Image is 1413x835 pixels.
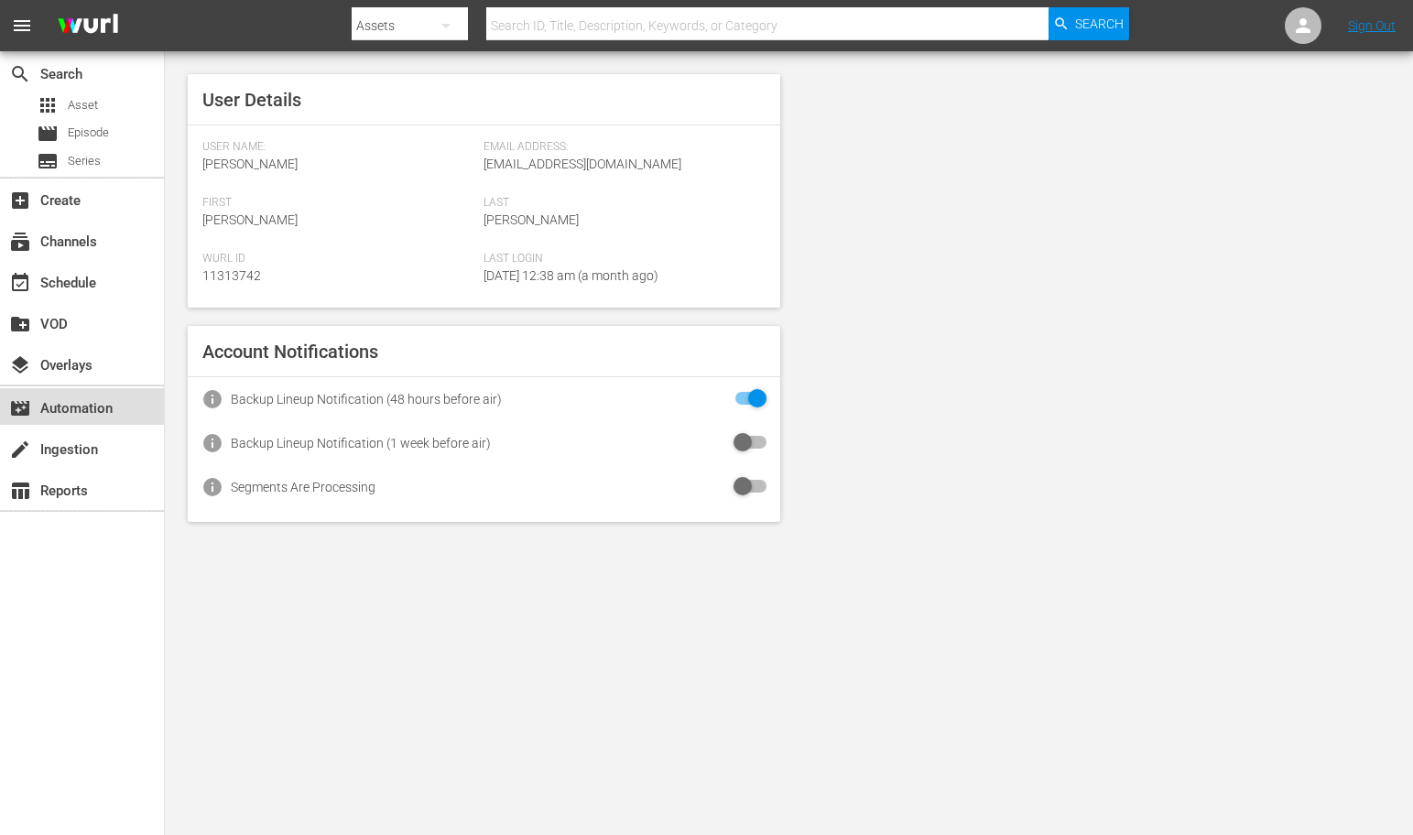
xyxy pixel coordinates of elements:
span: 11313742 [202,268,261,283]
span: Account Notifications [202,341,378,363]
span: Schedule [9,272,31,294]
span: Email Address: [484,140,755,155]
span: Search [9,63,31,85]
span: [PERSON_NAME] [484,212,579,227]
span: Search [1075,7,1124,40]
span: VOD [9,313,31,335]
span: User Name: [202,140,474,155]
span: Reports [9,480,31,502]
span: First [202,196,474,211]
span: info [201,476,223,498]
span: Automation [9,397,31,419]
button: Search [1049,7,1129,40]
span: [PERSON_NAME] [202,157,298,171]
div: Backup Lineup Notification (1 week before air) [231,436,491,450]
span: Channels [9,231,31,253]
span: Episode [68,124,109,142]
span: [DATE] 12:38 am (a month ago) [484,268,658,283]
div: Segments Are Processing [231,480,375,494]
span: Last [484,196,755,211]
span: info [201,432,223,454]
span: Series [37,150,59,172]
span: Series [68,152,101,170]
span: User Details [202,89,301,111]
span: Asset [68,96,98,114]
span: info [201,388,223,410]
span: [PERSON_NAME] [202,212,298,227]
a: Sign Out [1348,18,1396,33]
span: Overlays [9,354,31,376]
span: Create [9,190,31,211]
img: ans4CAIJ8jUAAAAAAAAAAAAAAAAAAAAAAAAgQb4GAAAAAAAAAAAAAAAAAAAAAAAAJMjXAAAAAAAAAAAAAAAAAAAAAAAAgAT5G... [44,5,132,48]
div: Backup Lineup Notification (48 hours before air) [231,392,502,407]
span: Last Login [484,252,755,266]
span: Asset [37,94,59,116]
span: [EMAIL_ADDRESS][DOMAIN_NAME] [484,157,681,171]
span: Episode [37,123,59,145]
span: menu [11,15,33,37]
span: Ingestion [9,439,31,461]
span: Wurl Id [202,252,474,266]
